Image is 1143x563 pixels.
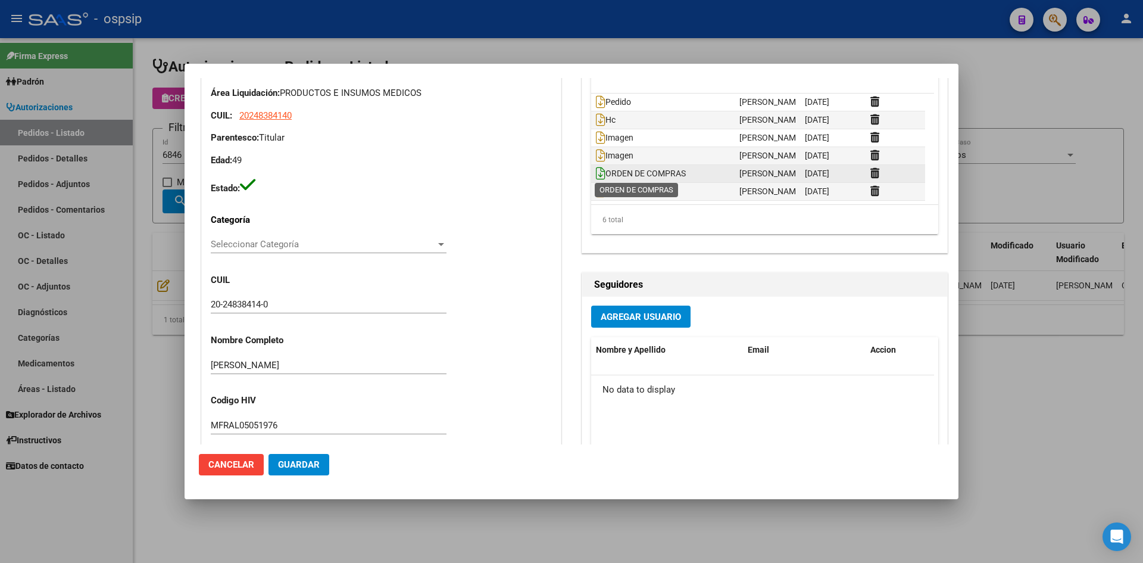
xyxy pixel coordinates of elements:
[739,151,803,160] span: [PERSON_NAME]
[268,454,329,475] button: Guardar
[211,183,240,194] strong: Estado:
[211,273,313,287] p: CUIL
[1103,522,1131,551] div: Open Intercom Messenger
[591,375,934,405] div: No data to display
[596,97,631,107] span: Pedido
[211,334,313,347] p: Nombre Completo
[239,110,292,121] span: 20248384140
[211,154,552,167] p: 49
[596,133,633,142] span: Imagen
[594,278,935,292] h2: Seguidores
[211,239,436,250] span: Seleccionar Categoría
[805,169,829,178] span: [DATE]
[870,345,896,354] span: Accion
[739,169,803,178] span: [PERSON_NAME]
[748,345,769,354] span: Email
[211,213,313,227] p: Categoría
[596,169,686,178] span: ORDEN DE COMPRAS
[739,115,803,125] span: [PERSON_NAME]
[805,97,829,107] span: [DATE]
[211,86,552,100] p: PRODUCTOS E INSUMOS MEDICOS
[805,151,829,160] span: [DATE]
[866,337,925,363] datatable-header-cell: Accion
[199,454,264,475] button: Cancelar
[805,115,829,125] span: [DATE]
[601,312,681,322] span: Agregar Usuario
[591,205,938,235] div: 6 total
[739,97,803,107] span: [PERSON_NAME]
[805,133,829,142] span: [DATE]
[208,459,254,470] span: Cancelar
[805,186,829,196] span: [DATE]
[211,394,313,408] p: Codigo HIV
[596,186,623,196] span: Acta
[211,88,280,98] strong: Área Liquidación:
[211,155,232,166] strong: Edad:
[739,186,803,196] span: [PERSON_NAME]
[211,131,552,145] p: Titular
[278,459,320,470] span: Guardar
[596,151,633,160] span: Imagen
[211,132,259,143] strong: Parentesco:
[591,306,691,328] button: Agregar Usuario
[596,115,616,125] span: Hc
[739,133,803,142] span: [PERSON_NAME]
[591,337,744,363] datatable-header-cell: Nombre y Apellido
[211,110,232,121] strong: CUIL:
[596,345,666,354] span: Nombre y Apellido
[743,337,866,363] datatable-header-cell: Email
